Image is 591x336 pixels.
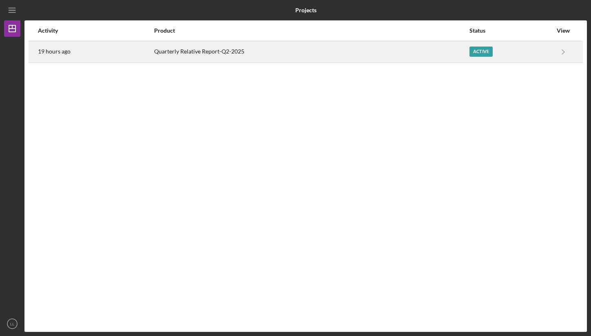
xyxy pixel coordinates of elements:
b: Projects [295,7,317,13]
div: Product [154,27,469,34]
div: View [553,27,573,34]
div: Activity [38,27,153,34]
button: LL [4,316,20,332]
time: 2025-08-19 23:03 [38,48,71,55]
text: LL [10,322,15,326]
div: Status [469,27,552,34]
div: Active [469,47,493,57]
div: Quarterly Relative Report-Q2-2025 [154,42,469,62]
